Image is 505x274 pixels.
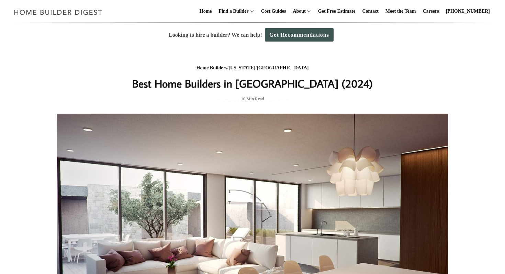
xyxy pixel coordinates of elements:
a: Get Recommendations [265,28,334,42]
img: Home Builder Digest [11,5,105,19]
span: 10 Min Read [241,95,264,103]
a: [US_STATE] [228,65,255,70]
a: Contact [359,0,381,22]
a: Home Builders [197,65,227,70]
a: [PHONE_NUMBER] [443,0,493,22]
h1: Best Home Builders in [GEOGRAPHIC_DATA] (2024) [115,75,390,92]
a: Cost Guides [258,0,289,22]
a: Home [197,0,215,22]
a: Get Free Estimate [315,0,358,22]
a: Careers [420,0,442,22]
a: [GEOGRAPHIC_DATA] [257,65,308,70]
a: Find a Builder [216,0,249,22]
a: About [290,0,305,22]
div: / / [115,64,390,72]
a: Meet the Team [383,0,419,22]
